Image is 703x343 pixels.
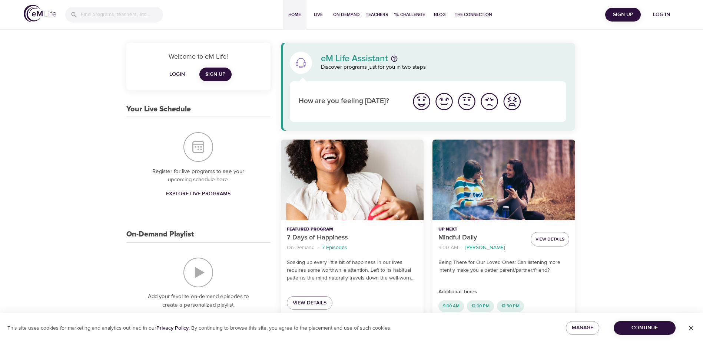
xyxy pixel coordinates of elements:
[126,105,191,114] h3: Your Live Schedule
[605,8,641,22] button: Sign Up
[287,226,418,233] p: Featured Program
[438,244,458,252] p: 9:00 AM
[535,235,564,243] span: View Details
[126,230,194,239] h3: On-Demand Playlist
[295,57,307,69] img: eM Life Assistant
[497,300,524,312] div: 12:30 PM
[81,7,163,23] input: Find programs, teachers, etc...
[309,11,327,19] span: Live
[205,70,226,79] span: Sign Up
[566,321,599,335] button: Manage
[614,321,676,335] button: Continue
[165,68,189,81] button: Login
[438,288,569,296] p: Additional Times
[438,233,525,243] p: Mindful Daily
[321,54,388,63] p: eM Life Assistant
[411,91,432,112] img: great
[141,293,256,309] p: Add your favorite on-demand episodes to create a personalized playlist.
[281,140,424,220] button: 7 Days of Happiness
[478,90,501,113] button: I'm feeling bad
[465,244,505,252] p: [PERSON_NAME]
[438,303,464,309] span: 9:00 AM
[647,10,676,19] span: Log in
[183,132,213,162] img: Your Live Schedule
[455,11,492,19] span: The Connection
[293,298,326,308] span: View Details
[287,244,315,252] p: On-Demand
[153,312,244,326] a: Explore On-Demand Programs
[141,167,256,184] p: Register for live programs to see your upcoming schedule here.
[287,296,332,310] a: View Details
[531,232,569,246] button: View Details
[461,243,462,253] li: ·
[394,11,425,19] span: 1% Challenge
[433,90,455,113] button: I'm feeling good
[497,303,524,309] span: 12:30 PM
[432,140,575,220] button: Mindful Daily
[321,63,567,72] p: Discover programs just for you in two steps
[438,243,525,253] nav: breadcrumb
[322,244,347,252] p: 7 Episodes
[318,243,319,253] li: ·
[168,70,186,79] span: Login
[287,233,418,243] p: 7 Days of Happiness
[457,91,477,112] img: ok
[620,323,670,333] span: Continue
[135,52,262,62] p: Welcome to eM Life!
[438,300,464,312] div: 9:00 AM
[467,303,494,309] span: 12:00 PM
[199,68,232,81] a: Sign Up
[434,91,454,112] img: good
[410,90,433,113] button: I'm feeling great
[467,300,494,312] div: 12:00 PM
[366,11,388,19] span: Teachers
[644,8,679,22] button: Log in
[156,325,189,331] a: Privacy Policy
[455,90,478,113] button: I'm feeling ok
[163,187,233,201] a: Explore Live Programs
[608,10,638,19] span: Sign Up
[502,91,522,112] img: worst
[287,259,418,282] p: Soaking up every little bit of happiness in our lives requires some worthwhile attention. Left to...
[572,323,593,333] span: Manage
[501,90,523,113] button: I'm feeling worst
[299,96,401,107] p: How are you feeling [DATE]?
[431,11,449,19] span: Blog
[286,11,304,19] span: Home
[438,259,569,274] p: Being There for Our Loved Ones: Can listening more intently make you a better parent/partner/friend?
[287,243,418,253] nav: breadcrumb
[479,91,500,112] img: bad
[24,5,56,22] img: logo
[333,11,360,19] span: On-Demand
[183,258,213,287] img: On-Demand Playlist
[166,189,231,199] span: Explore Live Programs
[438,226,525,233] p: Up Next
